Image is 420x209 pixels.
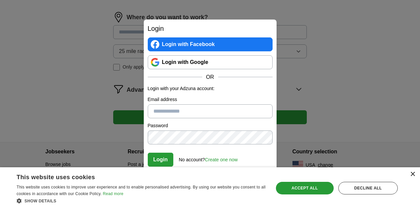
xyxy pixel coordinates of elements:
[205,157,238,162] a: Create one now
[148,153,174,167] button: Login
[148,24,273,33] h2: Login
[148,85,273,92] p: Login with your Adzuna account:
[179,152,238,163] div: No account?
[276,182,334,194] div: Accept all
[148,55,273,69] a: Login with Google
[148,122,273,129] label: Password
[338,182,398,194] div: Decline all
[202,73,218,81] span: OR
[17,185,266,196] span: This website uses cookies to improve user experience and to enable personalised advertising. By u...
[25,199,56,203] span: Show details
[17,171,249,181] div: This website uses cookies
[103,191,124,196] a: Read more, opens a new window
[17,197,266,204] div: Show details
[410,172,415,177] div: Close
[148,37,273,51] a: Login with Facebook
[148,96,273,103] label: Email address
